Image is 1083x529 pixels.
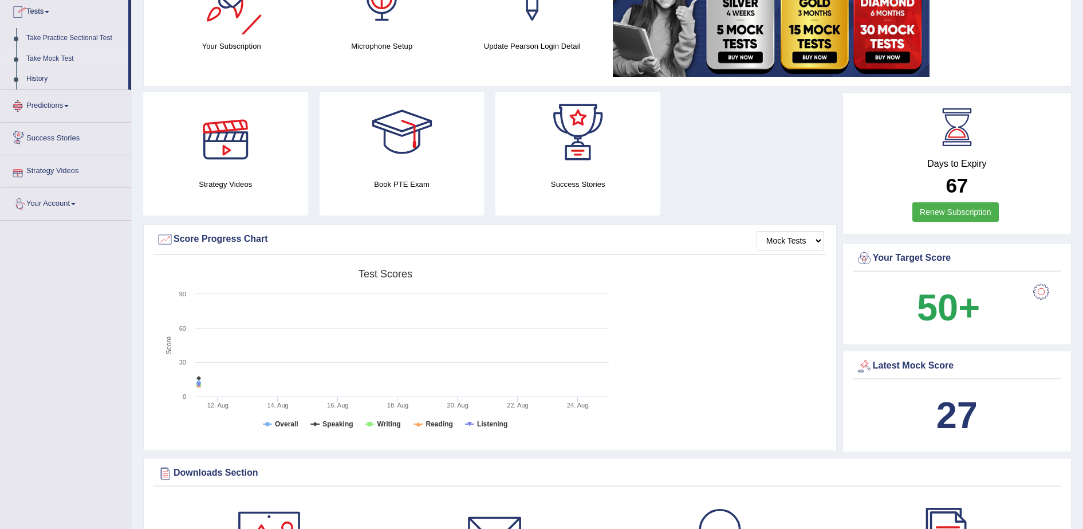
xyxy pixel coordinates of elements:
tspan: 24. Aug [567,402,588,409]
a: Take Practice Sectional Test [21,28,128,49]
a: Renew Subscription [912,202,999,222]
text: 0 [183,393,186,400]
h4: Success Stories [495,178,660,190]
tspan: Speaking [322,420,353,428]
b: 50+ [917,287,980,328]
tspan: Score [165,336,173,355]
tspan: Test scores [359,268,412,280]
h4: Days to Expiry [856,159,1058,169]
tspan: Listening [477,420,507,428]
text: 30 [179,359,186,366]
tspan: 18. Aug [387,402,408,409]
tspan: Overall [275,420,298,428]
div: Downloads Section [156,465,1058,482]
h4: Your Subscription [162,40,301,52]
b: 67 [946,174,968,197]
h4: Update Pearson Login Detail [463,40,601,52]
tspan: Writing [377,420,400,428]
a: History [21,69,128,89]
a: Predictions [1,90,131,119]
div: Your Target Score [856,250,1058,267]
text: 90 [179,291,186,297]
h4: Book PTE Exam [320,178,485,190]
tspan: 14. Aug [267,402,288,409]
tspan: 12. Aug [207,402,229,409]
div: Latest Mock Score [856,358,1058,375]
h4: Microphone Setup [312,40,451,52]
h4: Strategy Videos [143,178,308,190]
tspan: 20. Aug [447,402,468,409]
tspan: Reading [426,420,453,428]
a: Success Stories [1,123,131,151]
tspan: 16. Aug [327,402,348,409]
div: Score Progress Chart [156,231,824,248]
a: Strategy Videos [1,155,131,184]
text: 60 [179,325,186,332]
tspan: 22. Aug [507,402,528,409]
a: Your Account [1,188,131,217]
a: Take Mock Test [21,49,128,69]
b: 27 [936,394,978,436]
